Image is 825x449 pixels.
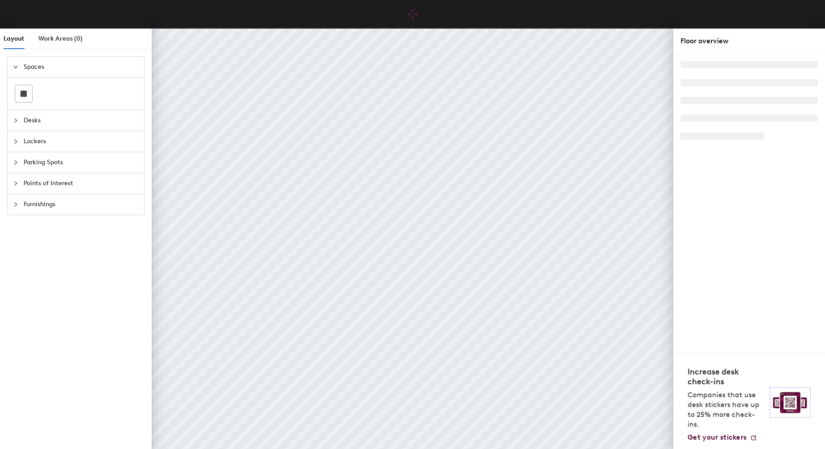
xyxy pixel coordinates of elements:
[24,194,139,215] span: Furnishings
[680,36,818,46] div: Floor overview
[13,118,18,123] span: collapsed
[13,160,18,165] span: collapsed
[24,152,139,173] span: Parking Spots
[13,139,18,144] span: collapsed
[24,57,139,77] span: Spaces
[38,35,83,42] span: Work Areas (0)
[688,433,757,442] a: Get your stickers
[24,131,139,152] span: Lockers
[13,64,18,70] span: expanded
[13,181,18,186] span: collapsed
[24,173,139,194] span: Points of Interest
[770,387,811,418] img: Sticker logo
[688,433,746,441] span: Get your stickers
[688,390,764,429] p: Companies that use desk stickers have up to 25% more check-ins.
[24,110,139,131] span: Desks
[688,367,764,387] h4: Increase desk check-ins
[13,202,18,207] span: collapsed
[4,35,24,42] span: Layout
